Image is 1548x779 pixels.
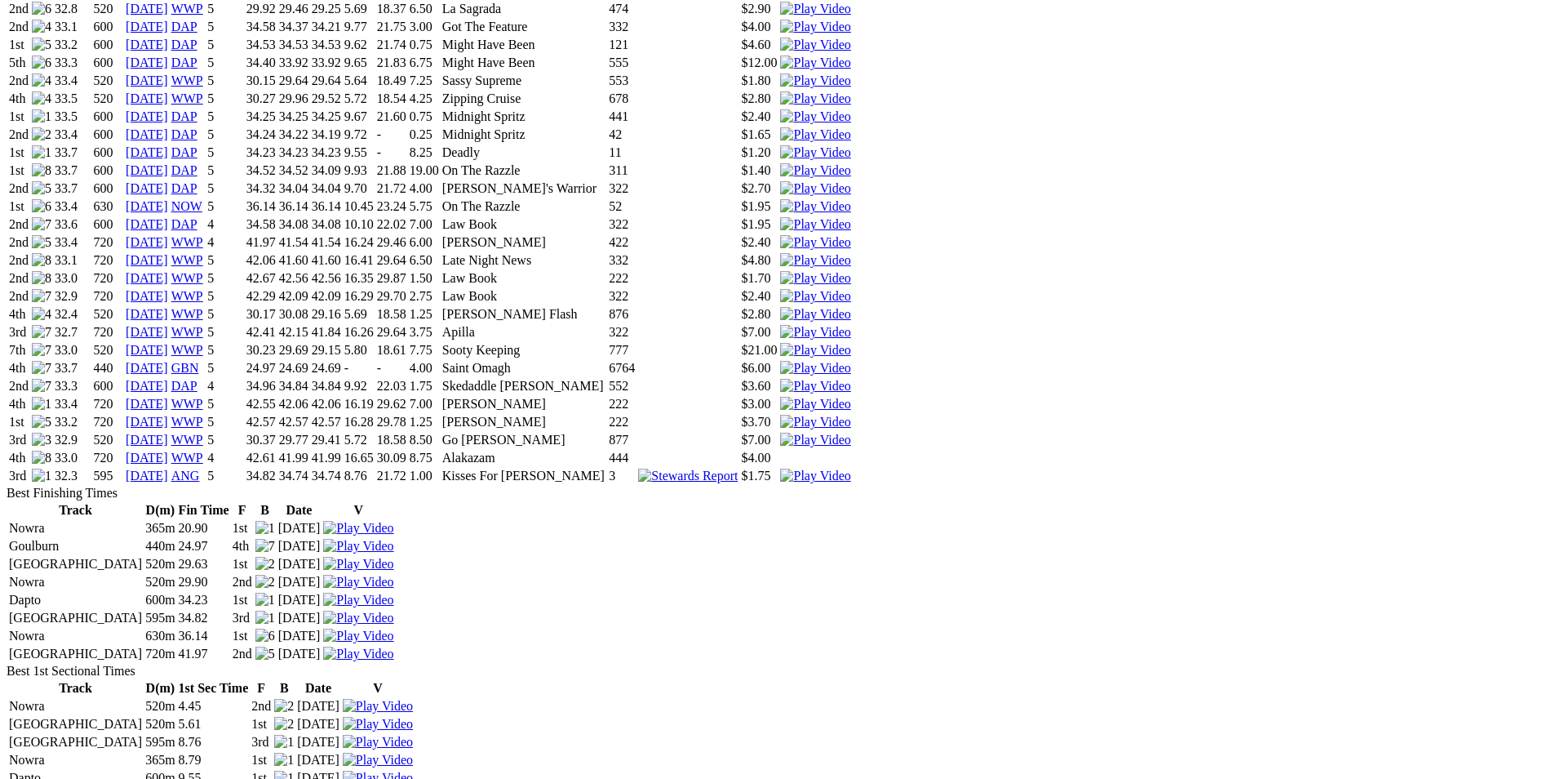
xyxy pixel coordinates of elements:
td: 8.25 [409,145,440,161]
td: 5.64 [344,73,375,89]
td: - [376,127,407,143]
a: [DATE] [126,433,168,447]
a: View replay [780,235,850,249]
td: 32.8 [54,1,91,17]
td: 29.92 [246,1,277,17]
a: View replay [343,735,413,749]
a: [DATE] [126,2,168,16]
img: 7 [32,289,51,304]
a: DAP [171,20,197,33]
td: $12.00 [740,55,778,71]
img: 4 [32,20,51,34]
td: 34.19 [311,127,342,143]
td: 29.52 [311,91,342,107]
img: 2 [274,699,294,714]
img: Play Video [780,289,850,304]
img: 7 [32,379,51,394]
img: Play Video [780,361,850,376]
td: 0.75 [409,109,440,125]
a: View replay [780,217,850,231]
a: DAP [171,217,197,231]
img: 5 [32,181,51,196]
td: - [376,145,407,161]
a: View replay [323,539,393,553]
td: 33.92 [311,55,342,71]
td: $1.20 [740,145,778,161]
a: [DATE] [126,253,168,267]
td: 7.25 [409,73,440,89]
img: 8 [32,163,51,178]
td: 33.92 [278,55,309,71]
img: Play Video [780,145,850,160]
img: Play Video [780,56,850,70]
td: 9.67 [344,109,375,125]
a: View replay [780,325,850,339]
td: 5 [206,127,244,143]
img: 1 [32,145,51,160]
td: $4.00 [740,19,778,35]
td: Zipping Cruise [441,91,606,107]
td: 600 [93,145,124,161]
a: View replay [323,557,393,571]
a: [DATE] [126,235,168,249]
a: [DATE] [126,451,168,465]
img: Play Video [780,2,850,16]
img: 3 [32,433,51,447]
td: 33.7 [54,145,91,161]
a: View replay [343,717,413,731]
a: WWP [171,397,203,411]
td: 1st [8,162,29,179]
td: 9.77 [344,19,375,35]
a: DAP [171,379,197,393]
td: 600 [93,109,124,125]
a: [DATE] [126,217,168,231]
td: 9.93 [344,162,375,179]
td: 21.60 [376,109,407,125]
td: 2nd [8,127,29,143]
td: 0.25 [409,127,440,143]
img: 2 [274,717,294,732]
img: 4 [32,73,51,88]
a: View replay [780,73,850,87]
img: 4 [32,91,51,106]
a: View replay [780,145,850,159]
td: Got The Feature [441,19,606,35]
img: 7 [32,361,51,376]
img: 1 [32,397,51,412]
a: NOW [171,199,202,213]
a: [DATE] [126,38,168,51]
td: 33.1 [54,19,91,35]
a: WWP [171,73,203,87]
img: Play Video [323,575,393,590]
td: 2nd [8,73,29,89]
img: 5 [255,647,275,661]
img: Play Video [780,307,850,322]
td: 34.25 [246,109,277,125]
a: View replay [343,699,413,713]
img: Play Video [780,199,850,214]
td: 600 [93,127,124,143]
td: 9.62 [344,37,375,53]
a: DAP [171,181,197,195]
a: View replay [780,163,850,177]
td: 34.23 [278,145,309,161]
td: Might Have Been [441,37,606,53]
td: 6.75 [409,55,440,71]
img: 8 [32,253,51,268]
a: [DATE] [126,469,168,483]
a: [DATE] [126,109,168,123]
img: Play Video [780,38,850,52]
td: 19.00 [409,162,440,179]
a: View replay [780,271,850,285]
a: View replay [323,611,393,625]
td: 600 [93,19,124,35]
img: 2 [255,557,275,572]
td: 18.49 [376,73,407,89]
a: [DATE] [126,307,168,321]
a: WWP [171,343,203,357]
a: WWP [171,307,203,321]
a: View replay [780,361,850,375]
td: 5.72 [344,91,375,107]
td: 34.22 [278,127,309,143]
img: 1 [32,469,51,483]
